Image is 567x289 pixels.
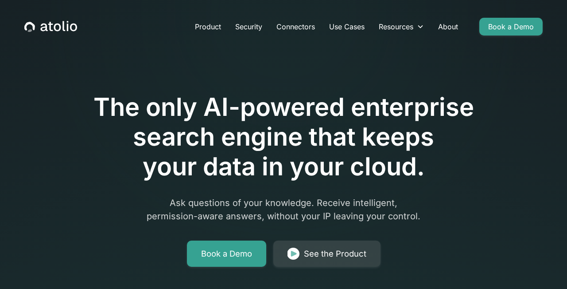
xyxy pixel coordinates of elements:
a: Connectors [269,18,322,36]
div: See the Product [304,248,366,260]
p: Ask questions of your knowledge. Receive intelligent, permission-aware answers, without your IP l... [113,196,454,223]
a: Use Cases [322,18,372,36]
a: Security [228,18,269,36]
a: Product [188,18,228,36]
a: Book a Demo [187,241,266,267]
div: Resources [379,21,413,32]
a: Book a Demo [479,18,543,36]
a: See the Product [273,241,381,267]
a: About [431,18,465,36]
a: home [24,21,77,32]
div: Resources [372,18,431,36]
h1: The only AI-powered enterprise search engine that keeps your data in your cloud. [57,92,510,182]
